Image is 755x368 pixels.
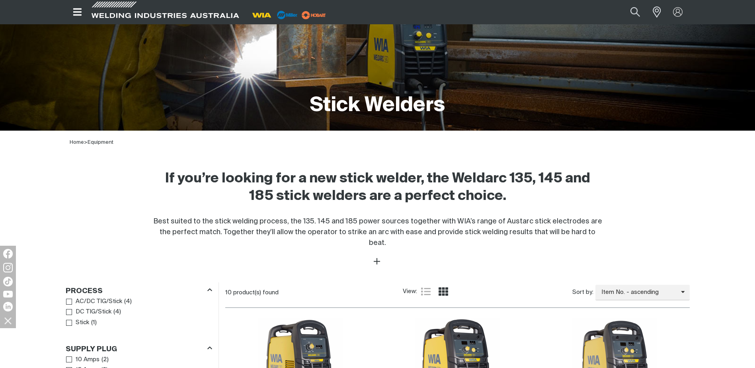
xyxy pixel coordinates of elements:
button: Search products [622,3,649,21]
span: DC TIG/Stick [76,307,111,317]
span: ( 2 ) [101,355,109,364]
a: Stick [66,317,90,328]
span: Item No. - ascending [595,288,681,297]
span: ( 4 ) [113,307,121,317]
a: Equipment [88,140,113,145]
a: AC/DC TIG/Stick [66,296,123,307]
img: miller [299,9,328,21]
a: DC TIG/Stick [66,307,112,317]
a: miller [299,12,328,18]
span: Stick [76,318,89,327]
span: Best suited to the stick welding process, the 135. 145 and 185 power sources together with WIA’s ... [153,218,602,247]
ul: Process [66,296,212,328]
span: ( 1 ) [91,318,97,327]
img: YouTube [3,291,13,298]
span: 10 Amps [76,355,99,364]
a: List view [421,287,431,296]
section: Product list controls [225,282,690,303]
div: 10 [225,289,403,297]
span: product(s) found [233,290,279,296]
img: LinkedIn [3,302,13,311]
div: Process [66,285,212,296]
img: Instagram [3,263,13,272]
a: 10 Amps [66,354,100,365]
input: Product name or item number... [611,3,648,21]
img: hide socials [1,314,15,327]
img: TikTok [3,277,13,286]
h2: If you’re looking for a new stick welder, the Weldarc 135, 145 and 185 stick welders are a perfec... [153,170,602,205]
h3: Process [66,287,103,296]
span: Sort by: [572,288,593,297]
span: ( 4 ) [124,297,132,306]
span: View: [403,287,417,296]
div: Supply Plug [66,343,212,354]
h3: Supply Plug [66,345,117,354]
span: AC/DC TIG/Stick [76,297,122,306]
span: > [84,140,88,145]
h1: Stick Welders [310,93,445,119]
a: Home [70,140,84,145]
img: Facebook [3,249,13,258]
